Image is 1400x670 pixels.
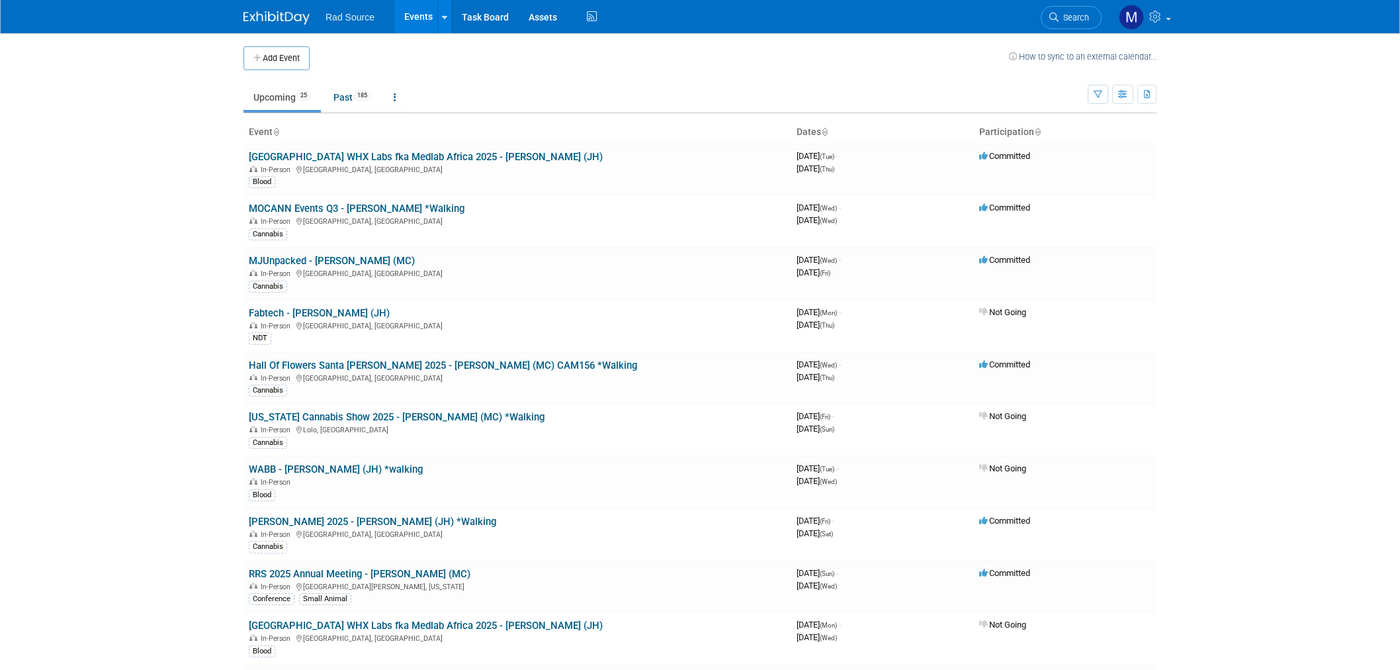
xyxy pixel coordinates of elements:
th: Participation [974,121,1157,144]
span: [DATE] [797,620,841,630]
span: [DATE] [797,320,834,330]
span: (Thu) [820,166,834,173]
img: Melissa Conboy [1119,5,1144,30]
span: 25 [296,91,311,101]
img: In-Person Event [249,426,257,432]
span: In-Person [261,166,294,174]
img: In-Person Event [249,478,257,485]
span: - [839,307,841,317]
a: Hall Of Flowers Santa [PERSON_NAME] 2025 - [PERSON_NAME] (MC) CAM156 *Walking [249,359,637,371]
span: In-Person [261,374,294,383]
span: Committed [979,516,1030,526]
span: - [832,411,834,421]
span: (Wed) [820,478,837,485]
div: [GEOGRAPHIC_DATA][PERSON_NAME], [US_STATE] [249,581,786,591]
img: In-Person Event [249,166,257,172]
span: (Thu) [820,374,834,381]
span: In-Person [261,478,294,487]
img: In-Person Event [249,269,257,276]
div: [GEOGRAPHIC_DATA], [GEOGRAPHIC_DATA] [249,215,786,226]
span: (Fri) [820,518,830,525]
a: Sort by Start Date [821,126,828,137]
img: ExhibitDay [243,11,310,24]
span: (Fri) [820,269,830,277]
div: Cannabis [249,437,287,449]
button: Add Event [243,46,310,70]
span: Not Going [979,620,1026,630]
img: In-Person Event [249,374,257,381]
div: Cannabis [249,281,287,293]
span: Rad Source [326,12,374,23]
span: Committed [979,568,1030,578]
span: (Fri) [820,413,830,420]
th: Event [243,121,791,144]
a: [GEOGRAPHIC_DATA] WHX Labs fka Medlab Africa 2025 - [PERSON_NAME] (JH) [249,151,603,163]
div: Cannabis [249,228,287,240]
div: Blood [249,176,275,188]
span: (Wed) [820,583,837,590]
div: [GEOGRAPHIC_DATA], [GEOGRAPHIC_DATA] [249,528,786,539]
a: MJUnpacked - [PERSON_NAME] (MC) [249,255,415,267]
span: [DATE] [797,215,837,225]
span: [DATE] [797,411,834,421]
span: Committed [979,359,1030,369]
span: In-Person [261,634,294,643]
a: [GEOGRAPHIC_DATA] WHX Labs fka Medlab Africa 2025 - [PERSON_NAME] (JH) [249,620,603,632]
div: Conference [249,593,294,605]
div: [GEOGRAPHIC_DATA], [GEOGRAPHIC_DATA] [249,164,786,174]
span: [DATE] [797,528,833,538]
span: [DATE] [797,372,834,382]
div: [GEOGRAPHIC_DATA], [GEOGRAPHIC_DATA] [249,267,786,278]
a: Fabtech - [PERSON_NAME] (JH) [249,307,390,319]
span: [DATE] [797,424,834,434]
a: Sort by Event Name [273,126,279,137]
span: (Sun) [820,570,834,577]
span: - [839,620,841,630]
div: NDT [249,332,271,344]
span: Not Going [979,411,1026,421]
span: (Sun) [820,426,834,433]
span: [DATE] [797,307,841,317]
span: [DATE] [797,267,830,277]
a: RRS 2025 Annual Meeting - [PERSON_NAME] (MC) [249,568,470,580]
img: In-Person Event [249,530,257,537]
span: [DATE] [797,203,841,213]
a: Upcoming25 [243,85,321,110]
span: In-Person [261,217,294,226]
span: [DATE] [797,164,834,173]
div: Blood [249,646,275,657]
span: (Tue) [820,465,834,473]
img: In-Person Event [249,634,257,641]
div: Blood [249,489,275,501]
a: WABB - [PERSON_NAME] (JH) *walking [249,463,423,475]
span: (Mon) [820,309,837,316]
span: - [839,359,841,369]
span: [DATE] [797,516,834,526]
div: [GEOGRAPHIC_DATA], [GEOGRAPHIC_DATA] [249,320,786,330]
span: (Wed) [820,205,837,212]
span: - [839,203,841,213]
span: [DATE] [797,568,838,578]
span: Committed [979,203,1030,213]
span: (Thu) [820,322,834,329]
span: [DATE] [797,632,837,642]
div: [GEOGRAPHIC_DATA], [GEOGRAPHIC_DATA] [249,632,786,643]
span: [DATE] [797,463,838,473]
span: (Wed) [820,217,837,224]
span: 185 [353,91,371,101]
div: [GEOGRAPHIC_DATA], [GEOGRAPHIC_DATA] [249,372,786,383]
a: MOCANN Events Q3 - [PERSON_NAME] *Walking [249,203,464,215]
img: In-Person Event [249,217,257,224]
span: - [839,255,841,265]
span: [DATE] [797,476,837,486]
div: Small Animal [299,593,351,605]
span: Committed [979,151,1030,161]
span: Not Going [979,307,1026,317]
span: In-Person [261,530,294,539]
span: (Wed) [820,257,837,264]
span: [DATE] [797,255,841,265]
span: (Sat) [820,530,833,538]
img: In-Person Event [249,322,257,328]
span: Committed [979,255,1030,265]
span: - [836,568,838,578]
